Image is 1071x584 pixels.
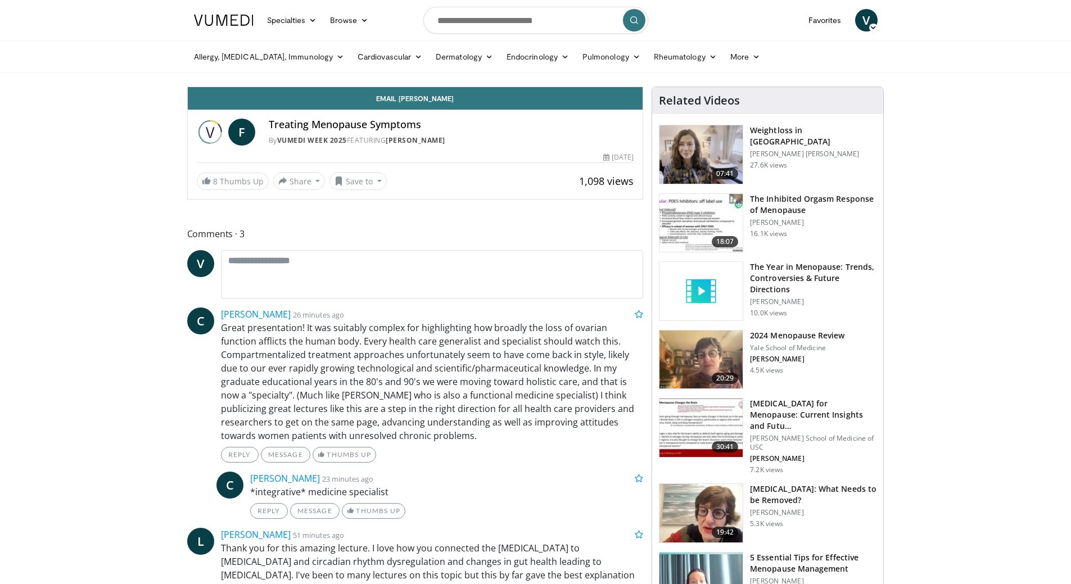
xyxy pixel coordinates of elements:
a: Rheumatology [647,46,724,68]
a: Cardiovascular [351,46,429,68]
img: Vumedi Week 2025 [197,119,224,146]
a: Endocrinology [500,46,576,68]
a: [PERSON_NAME] [221,528,291,541]
a: 19:42 [MEDICAL_DATA]: What Needs to be Removed? [PERSON_NAME] 5.3K views [659,483,876,543]
p: [PERSON_NAME] School of Medicine of USC [750,434,876,452]
a: 8 Thumbs Up [197,173,269,190]
span: 20:29 [712,373,739,384]
img: 692f135d-47bd-4f7e-b54d-786d036e68d3.150x105_q85_crop-smart_upscale.jpg [659,331,743,389]
a: Vumedi Week 2025 [277,135,347,145]
a: Message [261,447,310,463]
a: 30:41 [MEDICAL_DATA] for Menopause: Current Insights and Futu… [PERSON_NAME] School of Medicine o... [659,398,876,474]
p: [PERSON_NAME] [750,355,844,364]
a: [PERSON_NAME] [386,135,445,145]
p: *integrative* medicine specialist [250,485,644,499]
img: 283c0f17-5e2d-42ba-a87c-168d447cdba4.150x105_q85_crop-smart_upscale.jpg [659,194,743,252]
img: 4d0a4bbe-a17a-46ab-a4ad-f5554927e0d3.150x105_q85_crop-smart_upscale.jpg [659,484,743,542]
span: Comments 3 [187,227,644,241]
img: video_placeholder_short.svg [659,262,743,320]
a: [PERSON_NAME] [250,472,320,485]
button: Save to [329,172,387,190]
a: Email [PERSON_NAME] [188,87,643,110]
p: Great presentation! It was suitably complex for highlighting how broadly the loss of ovarian func... [221,321,644,442]
p: 16.1K views [750,229,787,238]
img: 9983fed1-7565-45be-8934-aef1103ce6e2.150x105_q85_crop-smart_upscale.jpg [659,125,743,184]
a: Allergy, [MEDICAL_DATA], Immunology [187,46,351,68]
a: Browse [323,9,375,31]
p: 7.2K views [750,465,783,474]
a: Dermatology [429,46,500,68]
a: C [187,307,214,334]
p: [PERSON_NAME] [750,297,876,306]
a: Specialties [260,9,324,31]
a: More [724,46,767,68]
a: Message [290,503,340,519]
p: Yale School of Medicine [750,343,844,352]
a: C [216,472,243,499]
h3: The Inhibited Orgasm Response of Menopause [750,193,876,216]
a: Favorites [802,9,848,31]
span: 30:41 [712,441,739,452]
a: F [228,119,255,146]
input: Search topics, interventions [423,7,648,34]
p: 5.3K views [750,519,783,528]
button: Share [273,172,326,190]
span: 19:42 [712,527,739,538]
p: [PERSON_NAME] [750,508,876,517]
div: By FEATURING [269,135,634,146]
span: 8 [213,176,218,187]
a: [PERSON_NAME] [221,308,291,320]
a: V [187,250,214,277]
a: Thumbs Up [313,447,376,463]
small: 26 minutes ago [293,310,344,320]
h3: [MEDICAL_DATA] for Menopause: Current Insights and Futu… [750,398,876,432]
p: [PERSON_NAME] [PERSON_NAME] [750,150,876,159]
div: [DATE] [603,152,634,162]
small: 23 minutes ago [322,474,373,484]
img: 47271b8a-94f4-49c8-b914-2a3d3af03a9e.150x105_q85_crop-smart_upscale.jpg [659,399,743,457]
a: 20:29 2024 Menopause Review Yale School of Medicine [PERSON_NAME] 4.5K views [659,330,876,390]
h3: 2024 Menopause Review [750,330,844,341]
p: 10.0K views [750,309,787,318]
img: VuMedi Logo [194,15,254,26]
a: Reply [250,503,288,519]
a: 07:41 Weightloss in [GEOGRAPHIC_DATA] [PERSON_NAME] [PERSON_NAME] 27.6K views [659,125,876,184]
a: L [187,528,214,555]
a: V [855,9,878,31]
small: 51 minutes ago [293,530,344,540]
h3: 5 Essential Tips for Effective Menopause Management [750,552,876,574]
span: 07:41 [712,168,739,179]
span: 1,098 views [579,174,634,188]
p: 4.5K views [750,366,783,375]
p: [PERSON_NAME] [750,454,876,463]
h3: [MEDICAL_DATA]: What Needs to be Removed? [750,483,876,506]
a: Pulmonology [576,46,647,68]
p: [PERSON_NAME] [750,218,876,227]
a: Thumbs Up [342,503,405,519]
h3: The Year in Menopause: Trends, Controversies & Future Directions [750,261,876,295]
a: 18:07 The Inhibited Orgasm Response of Menopause [PERSON_NAME] 16.1K views [659,193,876,253]
p: 27.6K views [750,161,787,170]
a: Reply [221,447,259,463]
a: The Year in Menopause: Trends, Controversies & Future Directions [PERSON_NAME] 10.0K views [659,261,876,321]
h3: Weightloss in [GEOGRAPHIC_DATA] [750,125,876,147]
span: 18:07 [712,236,739,247]
h4: Treating Menopause Symptoms [269,119,634,131]
h4: Related Videos [659,94,740,107]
